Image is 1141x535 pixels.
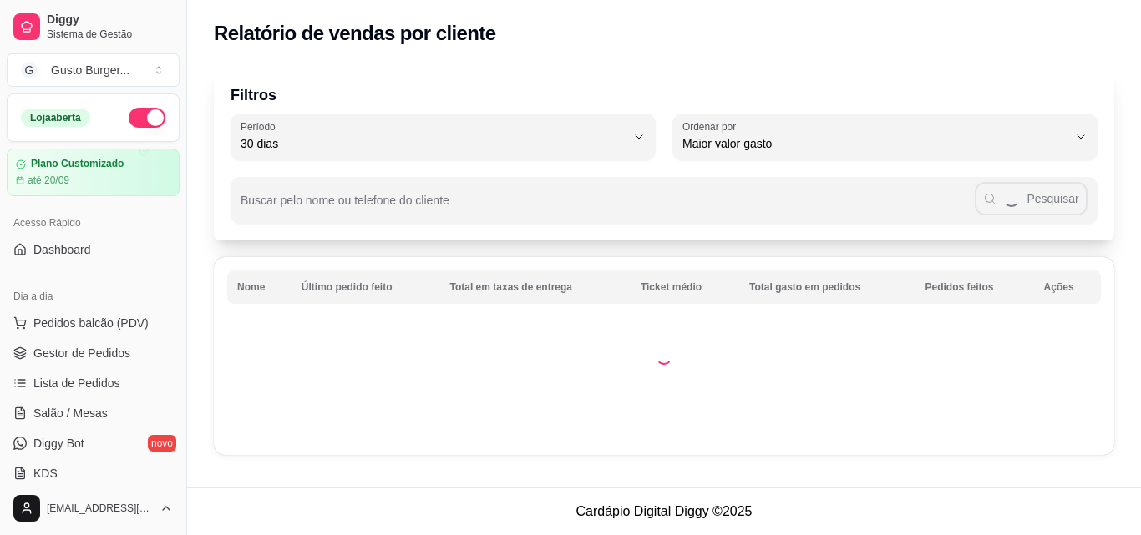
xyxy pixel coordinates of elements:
[47,13,173,28] span: Diggy
[21,62,38,78] span: G
[21,109,90,127] div: Loja aberta
[7,488,180,528] button: [EMAIL_ADDRESS][DOMAIN_NAME]
[7,310,180,336] button: Pedidos balcão (PDV)
[33,345,130,361] span: Gestor de Pedidos
[47,502,153,515] span: [EMAIL_ADDRESS][DOMAIN_NAME]
[231,83,1098,107] p: Filtros
[214,20,496,47] h2: Relatório de vendas por cliente
[7,370,180,396] a: Lista de Pedidos
[7,53,180,87] button: Select a team
[187,487,1141,535] footer: Cardápio Digital Diggy © 2025
[672,114,1098,160] button: Ordenar porMaior valor gasto
[682,135,1067,152] span: Maior valor gasto
[241,135,626,152] span: 30 dias
[33,465,58,482] span: KDS
[7,7,180,47] a: DiggySistema de Gestão
[7,340,180,366] a: Gestor de Pedidos
[656,348,672,365] div: Loading
[33,405,108,421] span: Salão / Mesas
[33,375,120,391] span: Lista de Pedidos
[33,315,149,331] span: Pedidos balcão (PDV)
[33,435,84,452] span: Diggy Bot
[682,119,742,134] label: Ordenar por
[7,460,180,487] a: KDS
[129,108,165,128] button: Alterar Status
[33,241,91,258] span: Dashboard
[7,400,180,426] a: Salão / Mesas
[241,119,281,134] label: Período
[7,209,180,236] div: Acesso Rápido
[7,283,180,310] div: Dia a dia
[51,62,129,78] div: Gusto Burger ...
[7,149,180,196] a: Plano Customizadoaté 20/09
[28,174,69,187] article: até 20/09
[231,114,656,160] button: Período30 dias
[31,158,124,170] article: Plano Customizado
[47,28,173,41] span: Sistema de Gestão
[7,430,180,457] a: Diggy Botnovo
[7,236,180,263] a: Dashboard
[241,199,975,215] input: Buscar pelo nome ou telefone do cliente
